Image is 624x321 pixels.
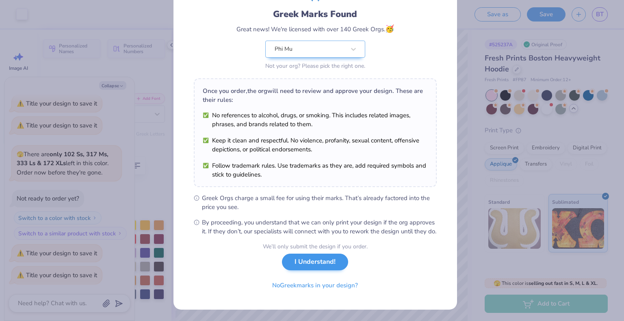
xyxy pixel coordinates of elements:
[236,24,394,34] div: Great news! We're licensed with over 140 Greek Orgs.
[202,218,437,236] span: By proceeding, you understand that we can only print your design if the org approves it. If they ...
[203,111,428,129] li: No references to alcohol, drugs, or smoking. This includes related images, phrases, and brands re...
[263,242,368,251] div: We’ll only submit the design if you order.
[265,62,365,70] div: Not your org? Please pick the right one.
[282,254,348,270] button: I Understand!
[202,194,437,211] span: Greek Orgs charge a small fee for using their marks. That’s already factored into the price you see.
[203,86,428,104] div: Once you order, the org will need to review and approve your design. These are their rules:
[203,136,428,154] li: Keep it clean and respectful. No violence, profanity, sexual content, offensive depictions, or po...
[273,8,357,21] div: Greek Marks Found
[265,277,365,294] button: NoGreekmarks in your design?
[385,24,394,34] span: 🥳
[203,161,428,179] li: Follow trademark rules. Use trademarks as they are, add required symbols and stick to guidelines.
